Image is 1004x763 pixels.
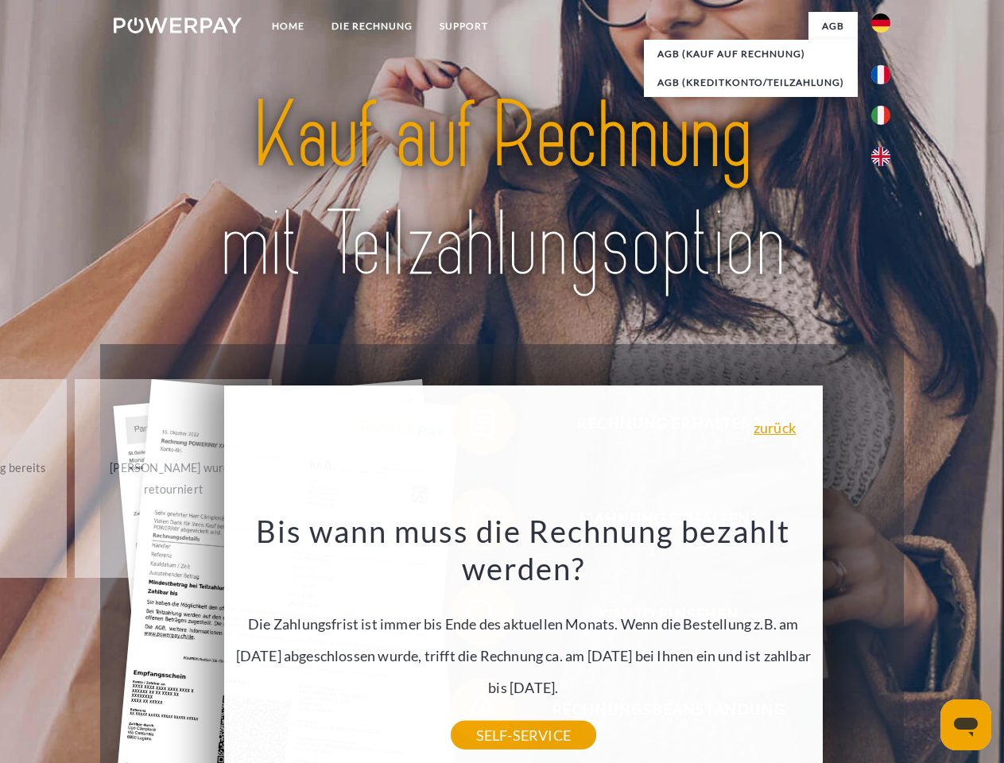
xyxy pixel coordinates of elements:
[318,12,426,41] a: DIE RECHNUNG
[114,17,242,33] img: logo-powerpay-white.svg
[871,14,890,33] img: de
[940,699,991,750] iframe: Schaltfläche zum Öffnen des Messaging-Fensters
[871,106,890,125] img: it
[233,512,813,588] h3: Bis wann muss die Rechnung bezahlt werden?
[84,457,263,500] div: [PERSON_NAME] wurde retourniert
[258,12,318,41] a: Home
[871,65,890,84] img: fr
[808,12,858,41] a: agb
[233,512,813,735] div: Die Zahlungsfrist ist immer bis Ende des aktuellen Monats. Wenn die Bestellung z.B. am [DATE] abg...
[871,147,890,166] img: en
[644,40,858,68] a: AGB (Kauf auf Rechnung)
[451,721,596,749] a: SELF-SERVICE
[754,420,796,435] a: zurück
[644,68,858,97] a: AGB (Kreditkonto/Teilzahlung)
[152,76,852,304] img: title-powerpay_de.svg
[426,12,502,41] a: SUPPORT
